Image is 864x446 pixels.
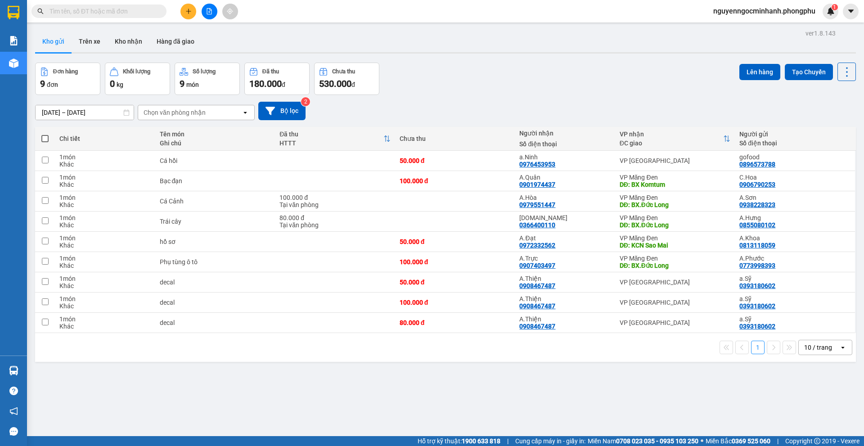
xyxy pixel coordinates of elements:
[400,258,511,266] div: 100.000 đ
[9,407,18,415] span: notification
[279,221,391,229] div: Tại văn phòng
[105,63,170,95] button: Khối lượng0kg
[620,262,731,269] div: DĐ: BX.Đức Long
[620,214,731,221] div: VP Măng Đen
[519,242,555,249] div: 0972332562
[739,242,775,249] div: 0813118059
[249,78,282,89] span: 180.000
[400,177,511,185] div: 100.000 đ
[59,135,150,142] div: Chi tiết
[804,343,832,352] div: 10 / trang
[160,218,271,225] div: Trái cây
[739,214,850,221] div: A.Hưng
[620,299,731,306] div: VP [GEOGRAPHIC_DATA]
[620,221,731,229] div: DĐ: BX.Đức Long
[262,68,279,75] div: Đã thu
[108,31,149,52] button: Kho nhận
[149,31,202,52] button: Hàng đã giao
[9,427,18,436] span: message
[351,81,355,88] span: đ
[620,242,731,249] div: DĐ: KCN Sao Mai
[400,319,511,326] div: 80.000 đ
[843,4,859,19] button: caret-down
[59,153,150,161] div: 1 món
[515,436,585,446] span: Cung cấp máy in - giấy in:
[847,7,855,15] span: caret-down
[400,157,511,164] div: 50.000 đ
[160,238,271,245] div: hồ sơ
[35,31,72,52] button: Kho gửi
[739,295,850,302] div: a.Sỹ
[110,78,115,89] span: 0
[59,181,150,188] div: Khác
[620,140,724,147] div: ĐC giao
[202,4,217,19] button: file-add
[59,282,150,289] div: Khác
[739,262,775,269] div: 0773998393
[706,436,770,446] span: Miền Bắc
[35,63,100,95] button: Đơn hàng9đơn
[279,194,391,201] div: 100.000 đ
[620,319,731,326] div: VP [GEOGRAPHIC_DATA]
[519,201,555,208] div: 0979551447
[519,282,555,289] div: 0908467487
[519,323,555,330] div: 0908467487
[244,63,310,95] button: Đã thu180.000đ
[59,275,150,282] div: 1 món
[36,105,134,120] input: Select a date range.
[615,127,735,151] th: Toggle SortBy
[319,78,351,89] span: 530.000
[160,131,271,138] div: Tên món
[814,438,820,444] span: copyright
[519,302,555,310] div: 0908467487
[507,436,508,446] span: |
[279,131,383,138] div: Đã thu
[222,4,238,19] button: aim
[279,140,383,147] div: HTTT
[72,31,108,52] button: Trên xe
[400,299,511,306] div: 100.000 đ
[9,36,18,45] img: solution-icon
[739,255,850,262] div: A.Phước
[620,131,724,138] div: VP nhận
[9,59,18,68] img: warehouse-icon
[739,194,850,201] div: A.Sơn
[160,319,271,326] div: decal
[59,295,150,302] div: 1 món
[519,174,610,181] div: A.Quân
[9,366,18,375] img: warehouse-icon
[53,68,78,75] div: Đơn hàng
[739,323,775,330] div: 0393180602
[805,28,836,38] div: ver 1.8.143
[185,8,192,14] span: plus
[160,198,271,205] div: Cá Cảnh
[620,279,731,286] div: VP [GEOGRAPHIC_DATA]
[279,201,391,208] div: Tại văn phòng
[332,68,355,75] div: Chưa thu
[739,234,850,242] div: A.Khoa
[258,102,306,120] button: Bộ lọc
[275,127,395,151] th: Toggle SortBy
[739,302,775,310] div: 0393180602
[175,63,240,95] button: Số lượng9món
[706,5,823,17] span: nguyenngocminhanh.phongphu
[620,181,731,188] div: DĐ: BX Komtum
[314,63,379,95] button: Chưa thu530.000đ
[833,4,836,10] span: 1
[227,8,233,14] span: aim
[739,315,850,323] div: a.Sỹ
[519,295,610,302] div: A.Thiện
[620,194,731,201] div: VP Măng Đen
[519,255,610,262] div: A.Trực
[739,153,850,161] div: gofood
[282,81,285,88] span: đ
[620,234,731,242] div: VP Măng Đen
[59,201,150,208] div: Khác
[59,214,150,221] div: 1 món
[400,238,511,245] div: 50.000 đ
[180,4,196,19] button: plus
[620,201,731,208] div: DĐ: BX.Đức Long
[193,68,216,75] div: Số lượng
[519,214,610,221] div: C.Ly
[701,439,703,443] span: ⚪️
